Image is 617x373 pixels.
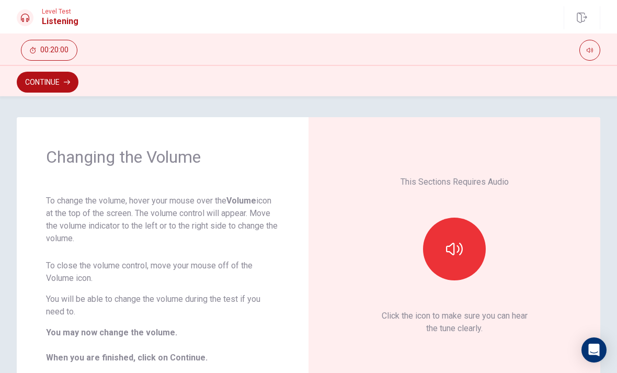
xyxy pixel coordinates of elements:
p: Click the icon to make sure you can hear the tune clearly. [382,310,528,335]
div: Open Intercom Messenger [581,337,607,363]
span: Level Test [42,8,78,15]
p: This Sections Requires Audio [401,176,509,188]
strong: Volume [226,196,256,206]
span: 00:20:00 [40,46,68,54]
p: To change the volume, hover your mouse over the icon at the top of the screen. The volume control... [46,195,279,245]
h1: Listening [42,15,78,28]
p: To close the volume control, move your mouse off of the Volume icon. [46,259,279,285]
button: Continue [17,72,78,93]
button: 00:20:00 [21,40,77,61]
b: You may now change the volume. When you are finished, click on Continue. [46,327,208,363]
h1: Changing the Volume [46,146,279,167]
p: You will be able to change the volume during the test if you need to. [46,293,279,318]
